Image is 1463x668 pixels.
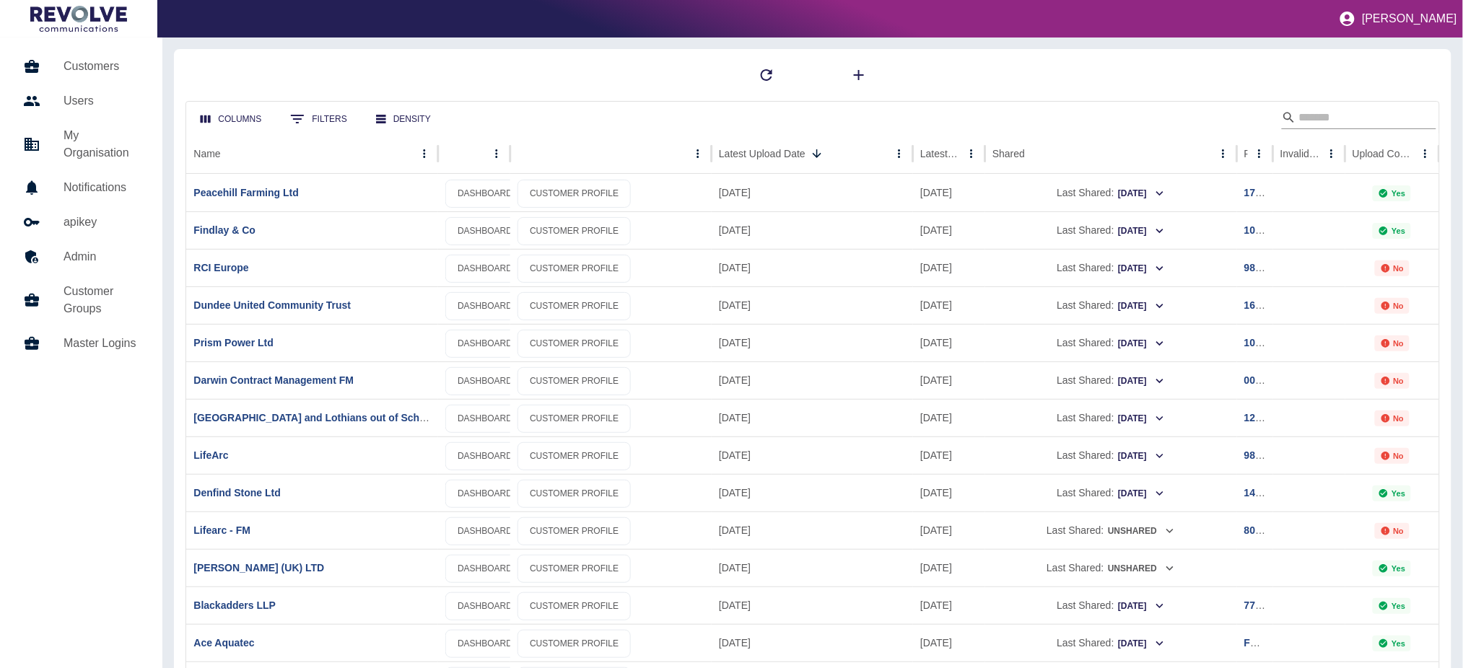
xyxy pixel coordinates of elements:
h5: My Organisation [64,127,139,162]
a: CUSTOMER PROFILE [517,292,631,320]
a: DASHBOARD [445,255,525,283]
a: 98872368 [1244,449,1289,461]
div: Not all required reports for this customer were uploaded for the latest usage month. [1375,373,1410,389]
img: Logo [30,6,127,32]
a: RCI Europe [193,262,248,273]
div: 10 Oct 2025 [712,249,913,286]
div: Name [193,148,220,159]
div: 04 Oct 2025 [913,249,985,286]
a: DASHBOARD [445,442,525,470]
button: [DATE] [1117,595,1166,618]
div: Not all required reports for this customer were uploaded for the latest usage month. [1375,335,1410,351]
a: DASHBOARD [445,592,525,620]
a: Prism Power Ltd [193,337,273,348]
a: [GEOGRAPHIC_DATA] and Lothians out of School Care Network ([GEOGRAPHIC_DATA]) [193,412,620,423]
button: Upload Complete column menu [1415,144,1436,164]
h5: Master Logins [64,335,139,352]
a: FG707012 [1244,637,1292,649]
a: [PERSON_NAME] (UK) LTD [193,562,324,573]
button: column menu [486,144,507,164]
a: DASHBOARD [445,405,525,433]
div: Last Shared: [992,550,1230,586]
div: 10 Oct 2025 [712,474,913,511]
div: Ref [1244,148,1248,159]
div: 09 Oct 2025 [712,624,913,662]
div: 01 Oct 2025 [913,549,985,586]
button: Unshared [1107,520,1176,542]
div: Shared [992,148,1025,159]
p: Yes [1392,602,1405,610]
a: DASHBOARD [445,330,525,358]
h5: Notifications [64,179,139,196]
div: Search [1282,106,1436,132]
a: CUSTOMER PROFILE [517,405,631,433]
div: Last Shared: [992,437,1230,474]
a: DASHBOARD [445,367,525,395]
a: 00794873 [1244,374,1289,386]
div: 06 Oct 2025 [913,511,985,549]
a: Dundee United Community Trust [193,299,351,311]
a: 169407553 [1244,299,1295,311]
div: Last Shared: [992,325,1230,361]
button: [DATE] [1117,220,1166,242]
div: 10 Oct 2025 [712,511,913,549]
a: 129585595 [1244,412,1295,423]
div: Last Shared: [992,475,1230,511]
div: 05 Oct 2025 [913,361,985,399]
p: No [1394,339,1405,348]
p: No [1394,264,1405,273]
div: 02 Oct 2025 [913,174,985,211]
div: Latest Upload Date [719,148,805,159]
a: CUSTOMER PROFILE [517,517,631,545]
p: Yes [1392,189,1405,198]
p: Yes [1392,564,1405,573]
div: 10 Oct 2025 [712,211,913,249]
a: DASHBOARD [445,180,525,208]
a: Notifications [12,170,151,205]
a: My Organisation [12,118,151,170]
div: 30 Sep 2025 [913,624,985,662]
div: Latest Usage [920,148,960,159]
div: Not all required reports for this customer were uploaded for the latest usage month. [1375,298,1410,314]
div: 07 Sep 2025 [913,286,985,324]
div: Last Shared: [992,250,1230,286]
a: LifeArc [193,449,228,461]
a: CUSTOMER PROFILE [517,592,631,620]
div: Last Shared: [992,512,1230,549]
a: Lifearc - FM [193,524,250,536]
div: 20 Sep 2025 [913,586,985,624]
a: 172649065 [1244,187,1295,198]
div: 09 Oct 2025 [712,586,913,624]
div: Last Shared: [992,362,1230,399]
div: 25 Sep 2025 [913,211,985,249]
a: Ace Aquatec [193,637,254,649]
button: column menu [688,144,708,164]
div: 10 Oct 2025 [712,399,913,436]
div: 04 Oct 2025 [913,324,985,361]
h5: Admin [64,248,139,265]
div: Not all required reports for this customer were uploaded for the latest usage month. [1375,448,1410,464]
h5: apikey [64,214,139,231]
div: Last Shared: [992,212,1230,249]
p: No [1394,377,1405,385]
div: Last Shared: [992,587,1230,624]
a: Denfind Stone Ltd [193,487,281,498]
div: Not all required reports for this customer were uploaded for the latest usage month. [1375,410,1410,426]
a: 807393 [1244,524,1278,536]
button: Shared column menu [1213,144,1233,164]
div: Invalid Creds [1280,148,1320,159]
a: 98772581 [1244,262,1289,273]
div: 10 Oct 2025 [712,286,913,324]
div: 10 Oct 2025 [712,361,913,399]
p: No [1394,452,1405,460]
button: [DATE] [1117,183,1166,205]
div: 07 Oct 2025 [913,436,985,474]
div: 09 Oct 2025 [712,549,913,586]
a: DASHBOARD [445,480,525,508]
div: 30 Sep 2025 [913,474,985,511]
a: Customer Groups [12,274,151,326]
h5: Customers [64,58,139,75]
p: Yes [1392,489,1405,498]
a: DASHBOARD [445,555,525,583]
button: Ref column menu [1249,144,1270,164]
